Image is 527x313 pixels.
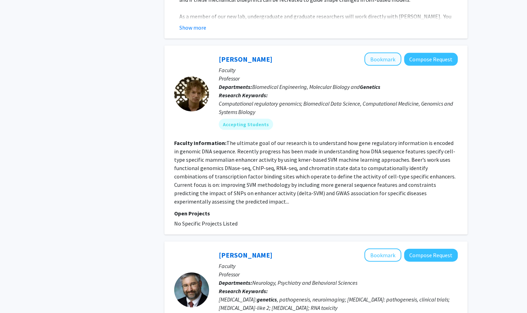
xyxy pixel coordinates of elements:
[404,53,458,66] button: Compose Request to Michael Beer
[219,251,272,259] a: [PERSON_NAME]
[219,74,458,83] p: Professor
[174,139,456,205] fg-read-more: The ultimate goal of our research is to understand how gene regulatory information is encoded in ...
[219,55,272,63] a: [PERSON_NAME]
[174,220,238,227] span: No Specific Projects Listed
[219,99,458,116] div: Computational regulatory genomics; Biomedical Data Science, Computational Medicine, Genomics and ...
[5,282,30,308] iframe: Chat
[179,12,458,54] p: As a member of our new lab, undergraduate and graduate researchers will work directly with [PERSO...
[219,295,458,312] div: [MEDICAL_DATA]: , pathogenesis, neuroimaging; [MEDICAL_DATA]: pathogenesis, clinical trials; [MED...
[364,53,401,66] button: Add Michael Beer to Bookmarks
[364,249,401,262] button: Add Russell Margolis to Bookmarks
[219,288,268,295] b: Research Keywords:
[174,209,458,217] p: Open Projects
[219,92,268,99] b: Research Keywords:
[219,270,458,278] p: Professor
[219,66,458,74] p: Faculty
[219,262,458,270] p: Faculty
[219,119,273,130] mat-chip: Accepting Students
[404,249,458,262] button: Compose Request to Russell Margolis
[179,23,206,32] button: Show more
[174,139,226,146] b: Faculty Information:
[257,296,277,303] b: genetics
[252,83,380,90] span: Biomedical Engineering, Molecular Biology and
[219,83,252,90] b: Departments:
[360,83,380,90] b: Genetics
[252,279,357,286] span: Neurology, Psychiatry and Behavioral Sciences
[219,279,252,286] b: Departments:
